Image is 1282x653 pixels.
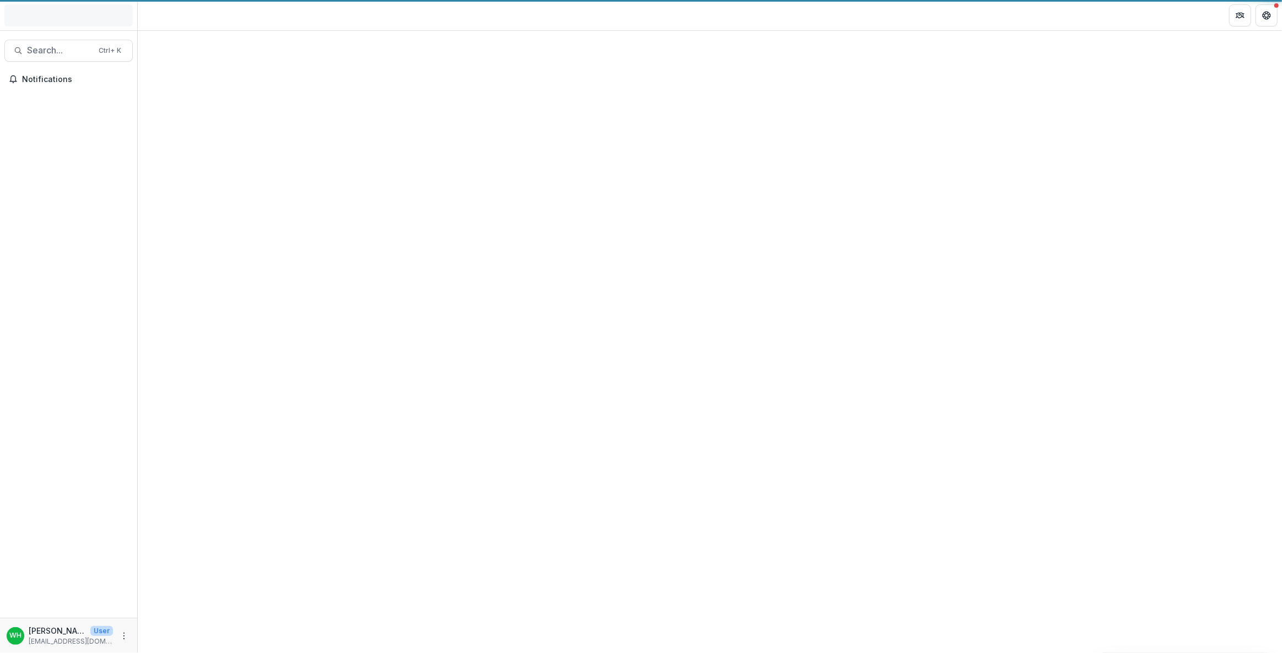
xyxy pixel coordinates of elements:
[27,45,92,56] span: Search...
[142,7,189,23] nav: breadcrumb
[22,75,128,84] span: Notifications
[1229,4,1251,26] button: Partners
[1256,4,1278,26] button: Get Help
[117,629,131,643] button: More
[90,626,113,636] p: User
[29,625,86,636] p: [PERSON_NAME]
[29,636,113,646] p: [EMAIL_ADDRESS][DOMAIN_NAME]
[4,70,133,88] button: Notifications
[9,632,21,639] div: Wes Hadley
[96,45,123,57] div: Ctrl + K
[4,40,133,62] button: Search...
